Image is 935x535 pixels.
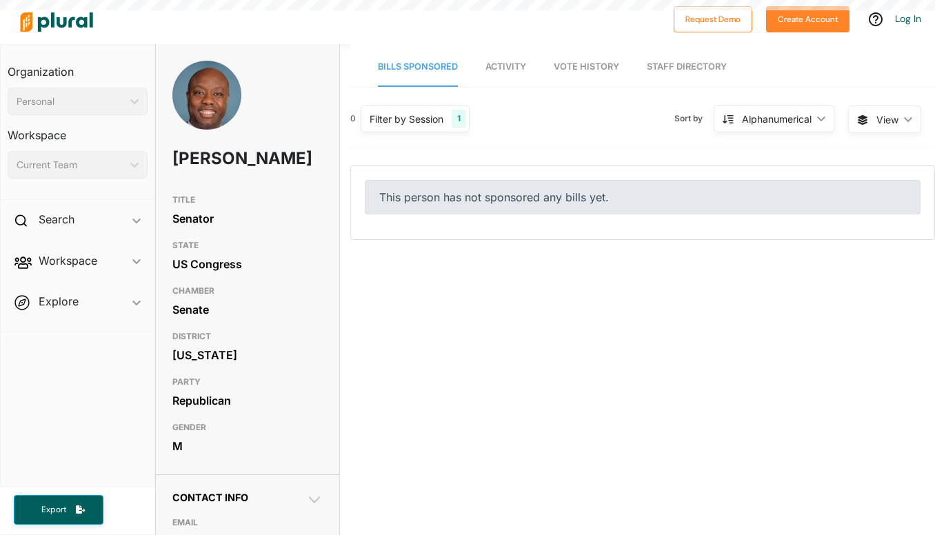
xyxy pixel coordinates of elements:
[172,374,323,390] h3: PARTY
[172,208,323,229] div: Senator
[370,112,443,126] div: Filter by Session
[172,254,323,274] div: US Congress
[17,158,125,172] div: Current Team
[172,328,323,345] h3: DISTRICT
[674,6,752,32] button: Request Demo
[378,61,458,72] span: Bills Sponsored
[674,112,714,125] span: Sort by
[14,495,103,525] button: Export
[365,180,921,214] div: This person has not sponsored any bills yet.
[172,390,323,411] div: Republican
[32,504,76,516] span: Export
[350,112,356,125] div: 0
[742,112,812,126] div: Alphanumerical
[554,61,619,72] span: Vote History
[172,237,323,254] h3: STATE
[172,514,323,531] h3: EMAIL
[39,212,74,227] h2: Search
[647,48,727,87] a: Staff Directory
[766,11,849,26] a: Create Account
[766,6,849,32] button: Create Account
[8,115,148,145] h3: Workspace
[172,61,241,145] img: Headshot of Tim Scott
[17,94,125,109] div: Personal
[8,52,148,82] h3: Organization
[172,436,323,456] div: M
[554,48,619,87] a: Vote History
[172,345,323,365] div: [US_STATE]
[485,48,526,87] a: Activity
[876,112,898,127] span: View
[452,110,466,128] div: 1
[895,12,921,25] a: Log In
[172,299,323,320] div: Senate
[172,492,248,503] span: Contact Info
[172,138,263,179] h1: [PERSON_NAME]
[378,48,458,87] a: Bills Sponsored
[485,61,526,72] span: Activity
[172,419,323,436] h3: GENDER
[172,283,323,299] h3: CHAMBER
[674,11,752,26] a: Request Demo
[172,192,323,208] h3: TITLE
